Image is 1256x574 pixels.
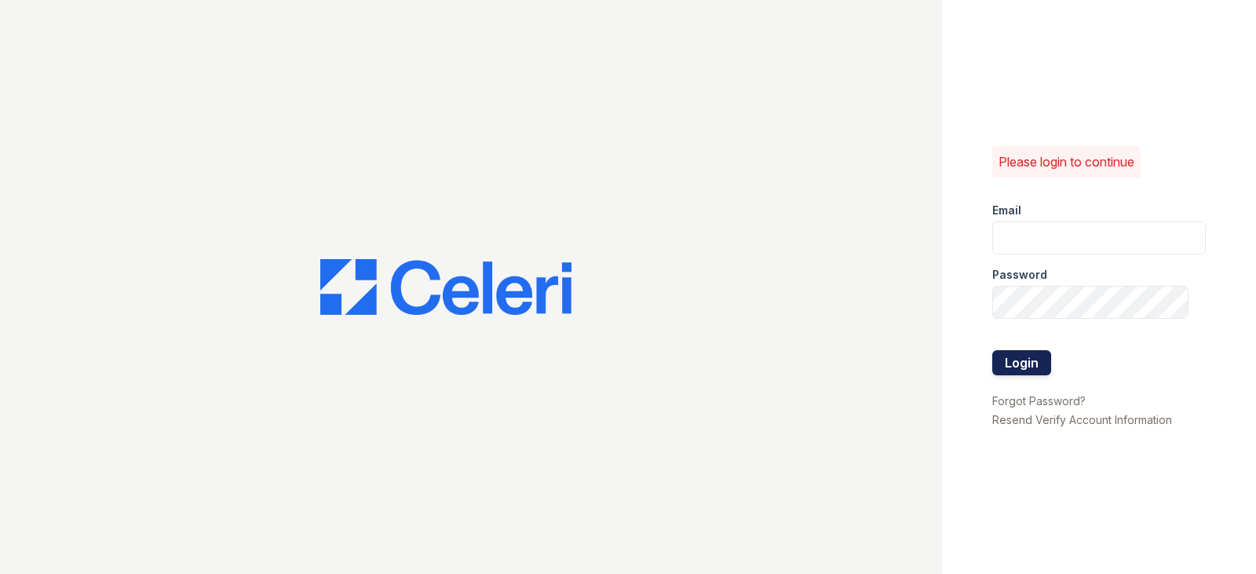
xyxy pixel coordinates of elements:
[992,203,1021,218] label: Email
[992,394,1086,408] a: Forgot Password?
[320,259,571,316] img: CE_Logo_Blue-a8612792a0a2168367f1c8372b55b34899dd931a85d93a1a3d3e32e68fde9ad4.png
[992,413,1172,426] a: Resend Verify Account Information
[992,350,1051,375] button: Login
[999,152,1134,171] p: Please login to continue
[992,267,1047,283] label: Password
